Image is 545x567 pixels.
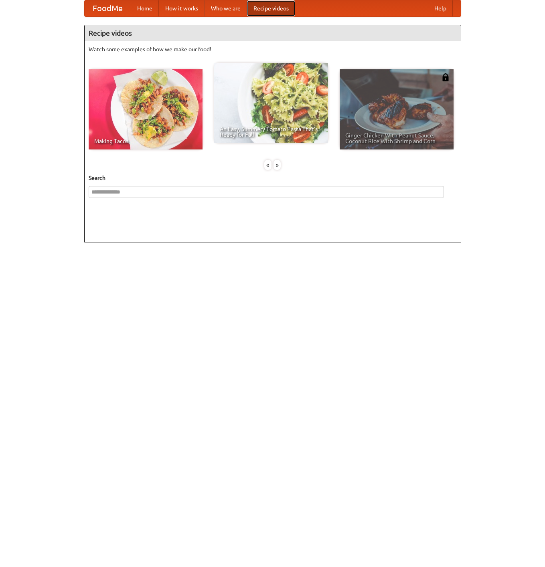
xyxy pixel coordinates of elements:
h5: Search [89,174,457,182]
a: How it works [159,0,205,16]
a: FoodMe [85,0,131,16]
span: Making Tacos [94,138,197,144]
a: Home [131,0,159,16]
p: Watch some examples of how we make our food! [89,45,457,53]
a: Help [428,0,453,16]
a: Recipe videos [247,0,295,16]
a: An Easy, Summery Tomato Pasta That's Ready for Fall [214,63,328,143]
a: Making Tacos [89,69,203,149]
span: An Easy, Summery Tomato Pasta That's Ready for Fall [220,126,322,137]
div: » [274,160,281,170]
div: « [264,160,271,170]
img: 483408.png [442,73,450,81]
a: Who we are [205,0,247,16]
h4: Recipe videos [85,25,461,41]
